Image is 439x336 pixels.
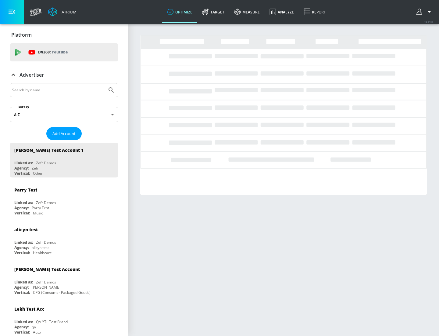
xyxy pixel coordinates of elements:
div: [PERSON_NAME] Test AccountLinked as:Zefr DemosAgency:[PERSON_NAME]Vertical:CPG (Consumer Packaged... [10,262,118,297]
div: Agency: [14,285,29,290]
div: Agency: [14,166,29,171]
p: Advertiser [20,71,44,78]
div: alicyn test [32,245,49,250]
div: Vertical: [14,171,30,176]
div: Parry Test [14,187,37,193]
button: Add Account [46,127,82,140]
div: Zefr Demos [36,240,56,245]
div: Zefr Demos [36,200,56,205]
div: Auto [33,330,41,335]
div: CPG (Consumer Packaged Goods) [33,290,91,295]
div: Linked as: [14,319,33,324]
div: [PERSON_NAME] Test Account 1Linked as:Zefr DemosAgency:ZefrVertical:Other [10,143,118,177]
div: Linked as: [14,200,33,205]
a: Report [299,1,331,23]
div: Linked as: [14,160,33,166]
a: measure [229,1,265,23]
div: [PERSON_NAME] [32,285,60,290]
div: Parry TestLinked as:Zefr DemosAgency:Parry TestVertical:Music [10,182,118,217]
div: Vertical: [14,250,30,255]
a: Atrium [48,7,77,16]
div: Agency: [14,245,29,250]
div: Linked as: [14,279,33,285]
div: Lekh Test Acc [14,306,45,312]
div: Agency: [14,205,29,210]
div: qa [32,324,36,330]
div: alicyn testLinked as:Zefr DemosAgency:alicyn testVertical:Healthcare [10,222,118,257]
div: [PERSON_NAME] Test Account [14,266,80,272]
div: Other [33,171,43,176]
div: Vertical: [14,210,30,216]
a: optimize [162,1,197,23]
div: Music [33,210,43,216]
div: A-Z [10,107,118,122]
div: Parry Test [32,205,49,210]
div: QA YTL Test Brand [36,319,68,324]
div: Agency: [14,324,29,330]
div: alicyn test [14,227,38,232]
p: Youtube [52,49,68,55]
div: Platform [10,26,118,43]
input: Search by name [12,86,105,94]
div: Zefr Demos [36,279,56,285]
div: Advertiser [10,66,118,83]
a: Target [197,1,229,23]
div: Zefr [32,166,39,171]
div: Zefr Demos [36,160,56,166]
div: Atrium [59,9,77,15]
span: v 4.19.0 [424,20,433,24]
p: DV360: [38,49,68,56]
div: Linked as: [14,240,33,245]
p: Platform [11,31,32,38]
div: Vertical: [14,290,30,295]
span: Add Account [52,130,76,137]
div: [PERSON_NAME] Test Account 1 [14,147,84,153]
div: DV360: Youtube [10,43,118,61]
a: Analyze [265,1,299,23]
div: Healthcare [33,250,52,255]
label: Sort By [17,105,30,109]
div: Vertical: [14,330,30,335]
